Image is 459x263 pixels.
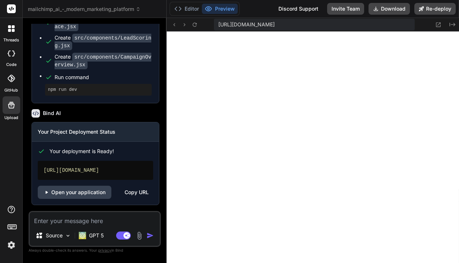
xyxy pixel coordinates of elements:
h3: Your Project Deployment Status [38,128,153,136]
img: Pick Models [65,233,71,239]
h6: Bind AI [43,110,61,117]
code: src/components/LeadScoring.jsx [55,34,151,50]
span: Run command [55,74,152,81]
button: Re-deploy [414,3,456,15]
label: Upload [4,115,18,121]
button: Preview [202,4,238,14]
label: code [6,62,16,68]
div: Discord Support [274,3,323,15]
div: [URL][DOMAIN_NAME] [38,161,153,180]
pre: npm run dev [48,87,149,93]
span: Your deployment is Ready! [49,148,114,155]
div: Copy URL [125,186,149,199]
button: Editor [171,4,202,14]
img: settings [5,239,18,251]
span: mailchimp_ai_-_modern_marketing_platform [28,5,141,13]
label: GitHub [4,87,18,93]
a: Open your application [38,186,111,199]
p: Always double-check its answers. Your in Bind [29,247,161,254]
img: attachment [135,231,144,240]
img: icon [147,232,154,239]
p: Source [46,232,63,239]
div: Create [55,15,152,30]
div: Create [55,34,152,49]
img: GPT 5 [79,232,86,239]
p: GPT 5 [89,232,104,239]
button: Download [369,3,410,15]
label: threads [3,37,19,43]
iframe: Preview [167,32,459,263]
code: src/components/CampaignOverview.jsx [55,53,151,69]
div: Create [55,53,152,68]
button: Invite Team [327,3,364,15]
span: [URL][DOMAIN_NAME] [218,21,275,28]
span: privacy [98,248,111,252]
